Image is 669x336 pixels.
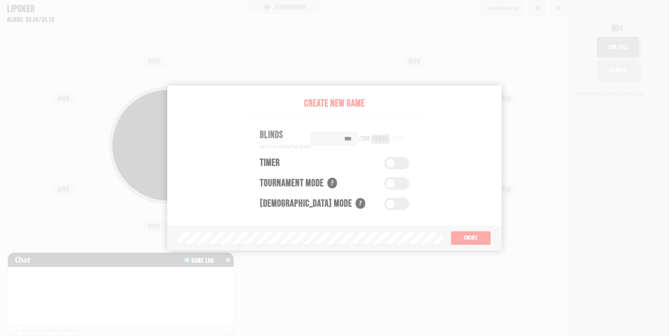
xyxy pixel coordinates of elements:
[312,324,358,332] div: Support us on !
[189,258,216,264] div: Game Log
[402,59,426,65] div: OPEN
[258,121,311,132] div: Pot: $0.00
[52,187,75,193] div: OPEN
[255,135,314,155] button: COPY GAME LINK
[263,4,306,11] div: LEADERBOARD
[402,223,426,230] div: OPEN
[341,325,357,331] a: Patreon
[596,36,639,58] button: join call
[493,96,517,102] div: OPEN
[52,96,75,102] div: OPEN
[596,60,639,81] button: Dismiss
[493,187,517,193] div: OPEN
[143,59,166,65] div: OPEN
[271,142,307,149] span: COPY GAME LINK
[487,4,519,12] div: Hand Rankings
[273,223,296,230] div: OPEN
[143,223,166,230] div: OPEN
[572,90,665,98] div: Not stable on Safari or mobile yet.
